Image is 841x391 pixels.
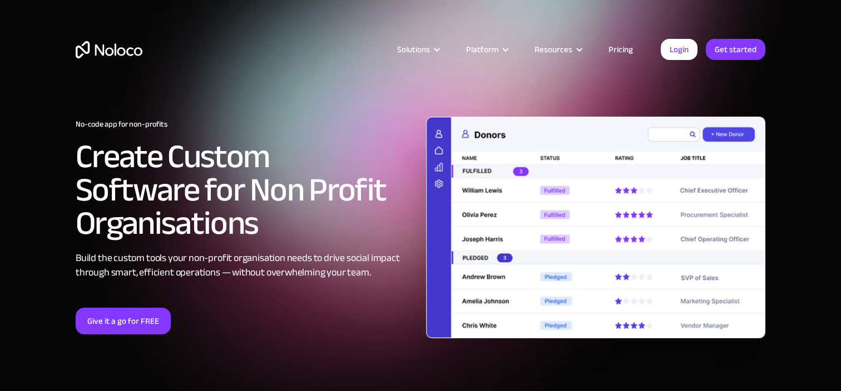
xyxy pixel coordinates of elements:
[535,42,572,57] div: Resources
[661,39,697,60] a: Login
[706,39,765,60] a: Get started
[466,42,498,57] div: Platform
[521,42,595,57] div: Resources
[76,41,142,58] a: home
[76,251,415,280] div: Build the custom tools your non-profit organisation needs to drive social impact through smart, e...
[595,42,647,57] a: Pricing
[76,140,415,240] h2: Create Custom Software for Non Profit Organisations
[76,308,171,334] a: Give it a go for FREE
[397,42,430,57] div: Solutions
[76,120,415,129] h1: No-code app for non-profits
[383,42,452,57] div: Solutions
[452,42,521,57] div: Platform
